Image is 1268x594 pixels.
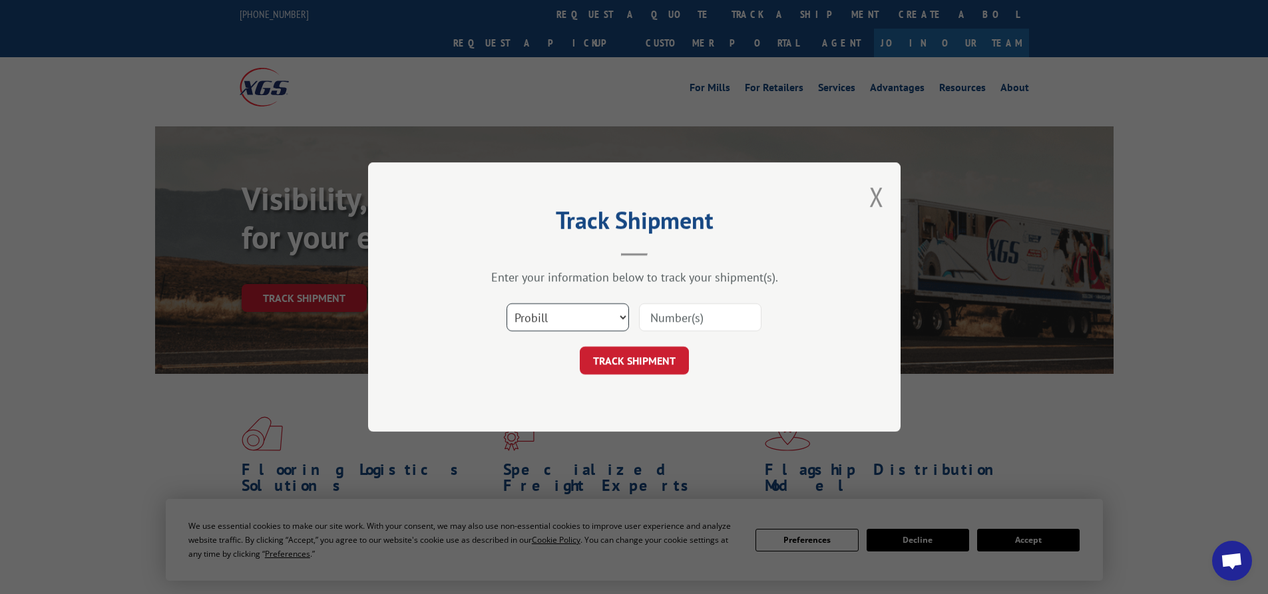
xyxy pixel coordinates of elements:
h2: Track Shipment [435,211,834,236]
input: Number(s) [639,303,761,331]
div: Enter your information below to track your shipment(s). [435,269,834,285]
button: Close modal [869,179,884,214]
button: TRACK SHIPMENT [580,347,689,374]
div: Open chat [1212,541,1252,581]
